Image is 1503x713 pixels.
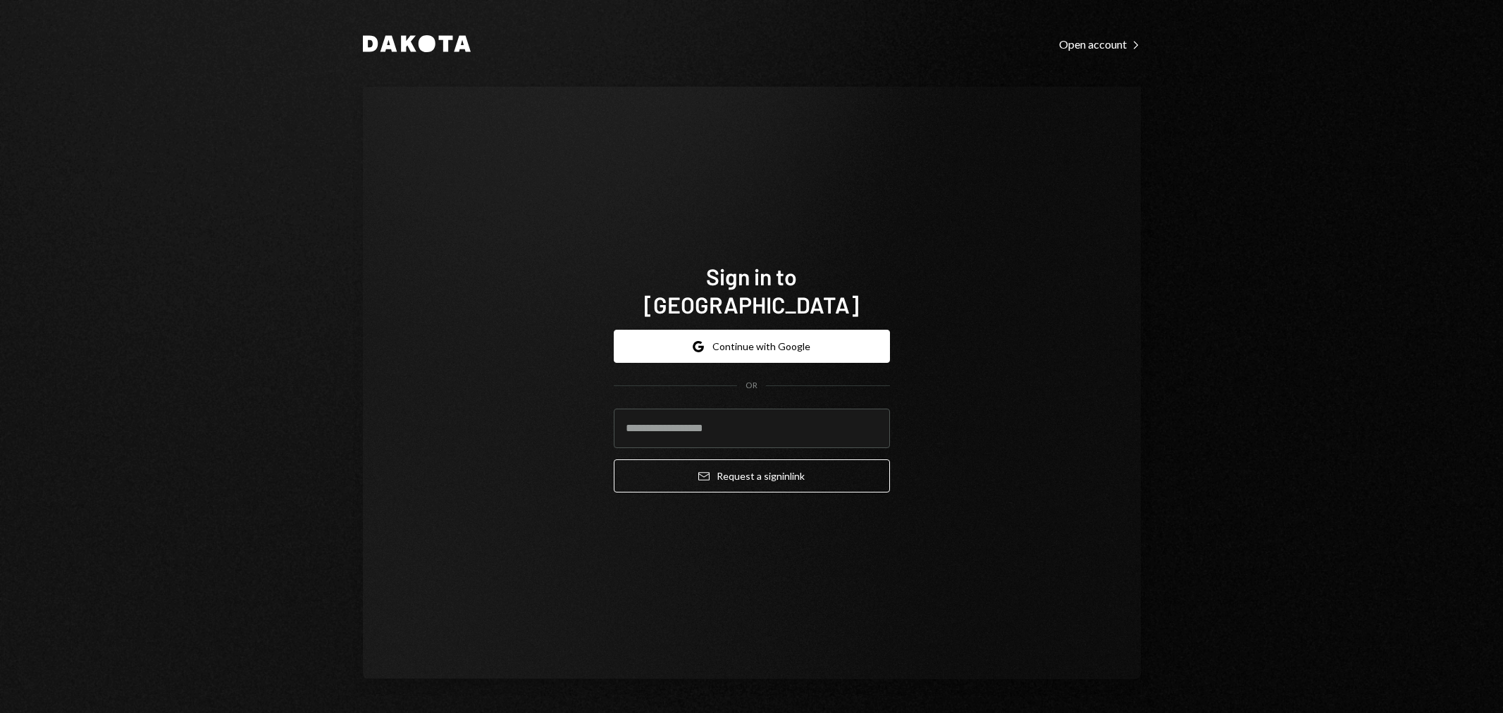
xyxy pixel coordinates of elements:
[614,262,890,318] h1: Sign in to [GEOGRAPHIC_DATA]
[614,459,890,492] button: Request a signinlink
[1059,37,1141,51] div: Open account
[1059,36,1141,51] a: Open account
[614,330,890,363] button: Continue with Google
[746,380,757,392] div: OR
